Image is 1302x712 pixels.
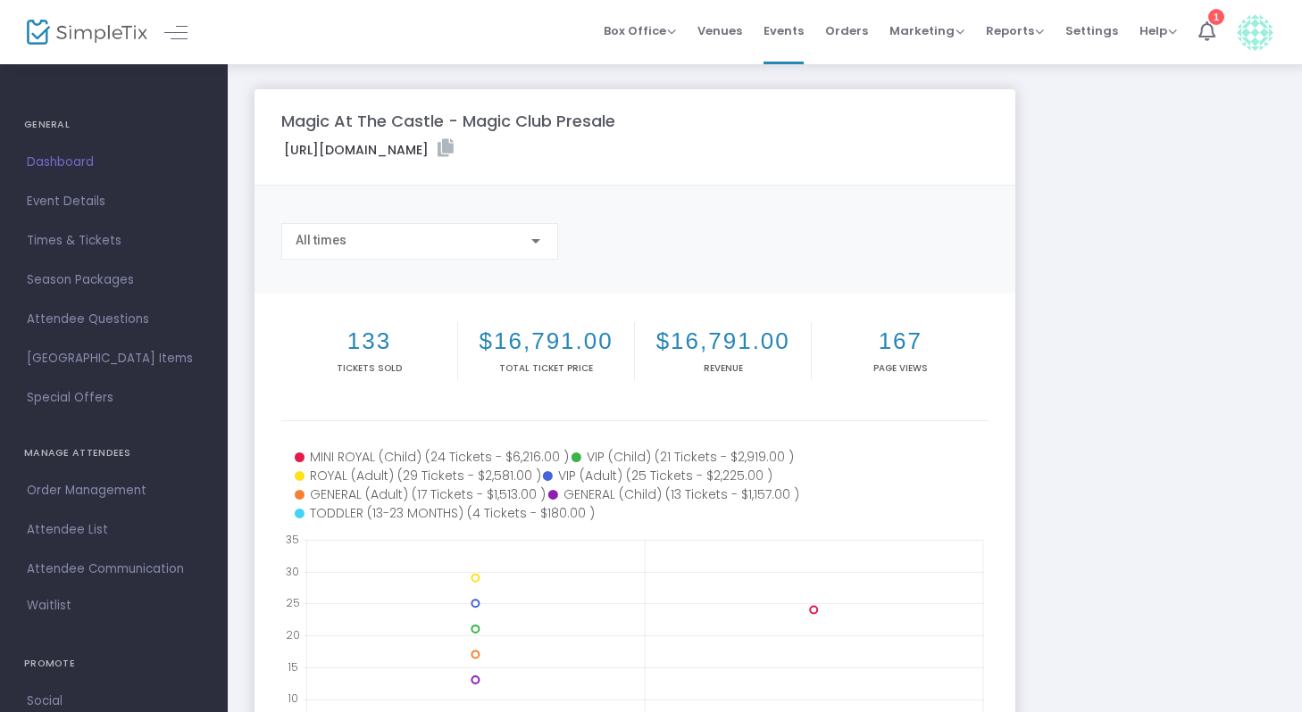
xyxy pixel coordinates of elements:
h2: 167 [815,327,985,355]
div: 1 [1208,9,1224,25]
p: Total Ticket Price [462,361,630,375]
span: Event Details [27,190,201,213]
span: Season Packages [27,269,201,292]
h2: $16,791.00 [462,327,630,355]
span: Orders [825,8,868,54]
text: 15 [288,658,298,674]
span: Dashboard [27,151,201,174]
span: Order Management [27,479,201,502]
text: 20 [286,627,300,642]
p: Tickets sold [285,361,454,375]
h2: 133 [285,327,454,355]
label: [URL][DOMAIN_NAME] [284,139,454,160]
text: 10 [288,691,298,706]
span: Attendee List [27,518,201,542]
p: Revenue [638,361,807,375]
span: Special Offers [27,386,201,410]
h4: MANAGE ATTENDEES [24,435,204,471]
h2: $16,791.00 [638,327,807,355]
span: Attendee Questions [27,308,201,331]
text: 25 [286,595,300,610]
span: Settings [1065,8,1118,54]
span: Times & Tickets [27,229,201,253]
span: Marketing [889,22,964,39]
span: Reports [986,22,1044,39]
h4: PROMOTE [24,646,204,682]
span: Waitlist [27,597,71,615]
span: Help [1139,22,1177,39]
p: Page Views [815,361,985,375]
span: Venues [697,8,742,54]
span: Box Office [604,22,676,39]
span: All times [296,233,346,247]
span: [GEOGRAPHIC_DATA] Items [27,347,201,370]
m-panel-title: Magic At The Castle - Magic Club Presale [281,109,615,133]
span: Events [764,8,804,54]
text: 30 [286,563,299,578]
span: Attendee Communication [27,558,201,581]
h4: GENERAL [24,107,204,143]
text: 35 [286,532,299,547]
